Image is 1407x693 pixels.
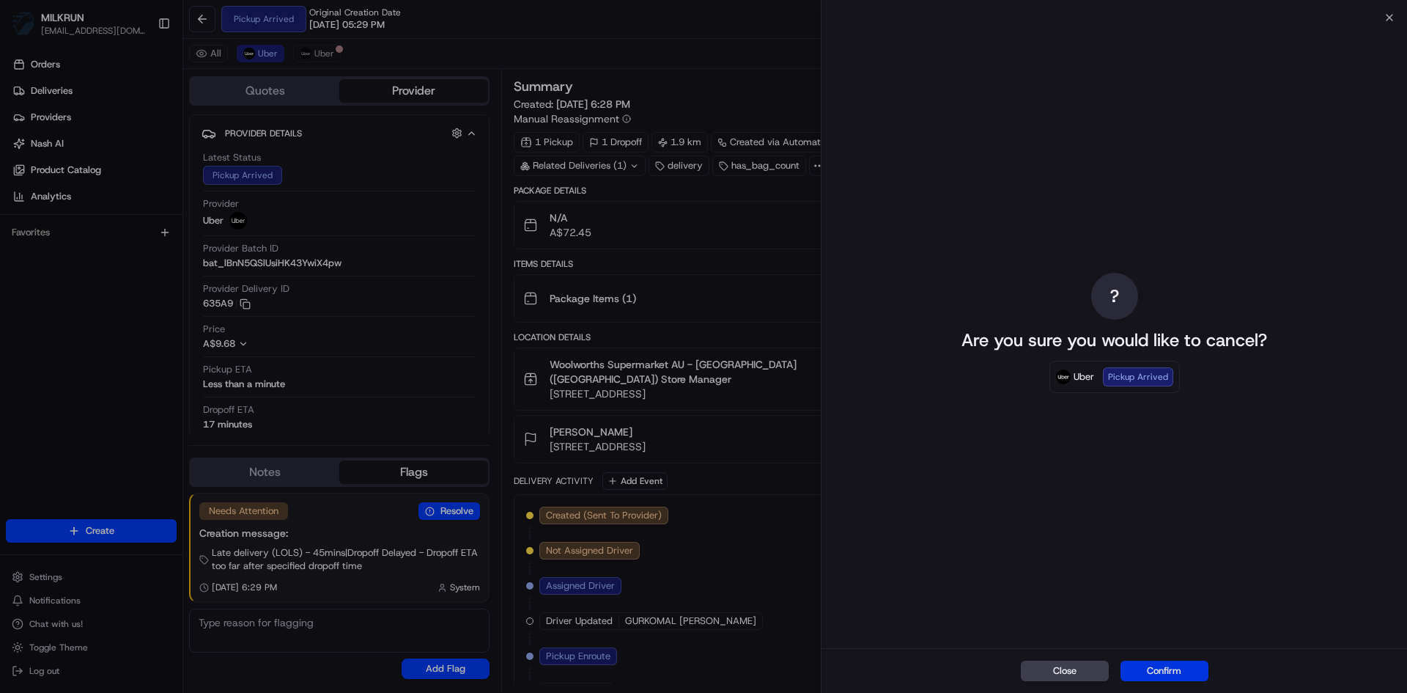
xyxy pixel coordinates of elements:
span: Uber [1074,370,1094,384]
button: Confirm [1120,661,1208,681]
div: ? [1091,273,1138,320]
p: Are you sure you would like to cancel? [961,329,1267,352]
button: Close [1021,661,1109,681]
img: Uber [1056,370,1071,384]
